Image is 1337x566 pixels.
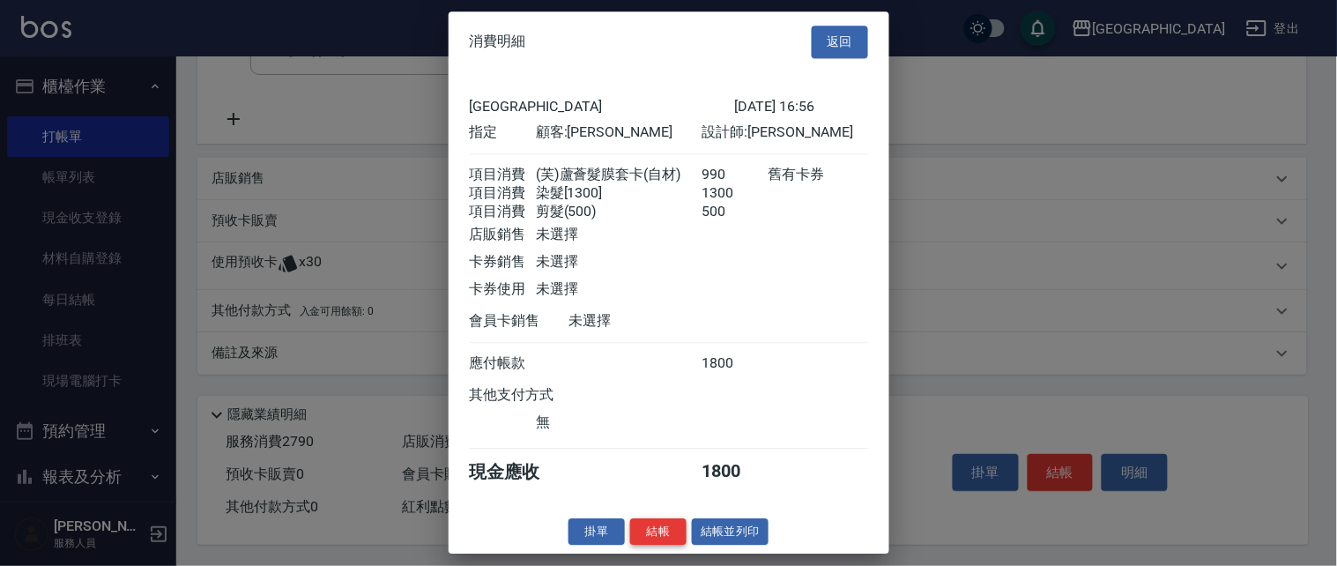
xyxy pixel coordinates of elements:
div: 舊有卡券 [768,166,867,184]
div: 顧客: [PERSON_NAME] [536,123,702,142]
button: 結帳 [630,518,687,546]
div: 1800 [702,460,768,484]
div: 未選擇 [536,280,702,299]
div: 項目消費 [470,203,536,221]
div: 500 [702,203,768,221]
button: 返回 [812,26,868,58]
div: 990 [702,166,768,184]
div: 現金應收 [470,460,569,484]
div: 未選擇 [536,253,702,272]
div: 未選擇 [536,226,702,244]
div: 卡券使用 [470,280,536,299]
div: 染髮[1300] [536,184,702,203]
div: 剪髮(500) [536,203,702,221]
div: 會員卡銷售 [470,312,569,331]
button: 掛單 [568,518,625,546]
div: [DATE] 16:56 [735,98,868,115]
div: 其他支付方式 [470,386,603,405]
div: 無 [536,413,702,432]
span: 消費明細 [470,34,526,51]
div: 1300 [702,184,768,203]
div: 項目消費 [470,166,536,184]
div: 指定 [470,123,536,142]
div: 設計師: [PERSON_NAME] [702,123,867,142]
div: 項目消費 [470,184,536,203]
button: 結帳並列印 [692,518,769,546]
div: 未選擇 [569,312,735,331]
div: 應付帳款 [470,354,536,373]
div: 1800 [702,354,768,373]
div: (芙)蘆薈髮膜套卡(自材) [536,166,702,184]
div: 卡券銷售 [470,253,536,272]
div: [GEOGRAPHIC_DATA] [470,98,735,115]
div: 店販銷售 [470,226,536,244]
